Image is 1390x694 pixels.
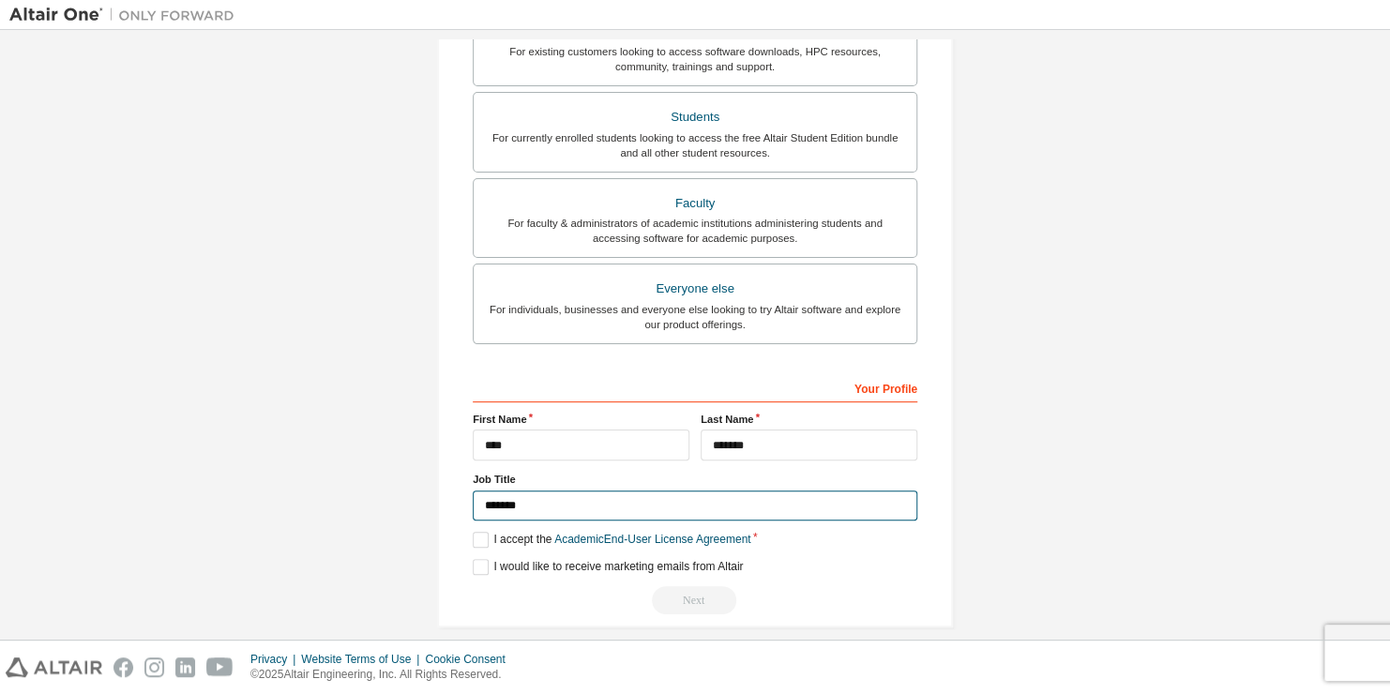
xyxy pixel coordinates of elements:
div: Your Profile [473,372,917,402]
div: Privacy [250,652,301,667]
img: Altair One [9,6,244,24]
label: Last Name [701,412,917,427]
img: linkedin.svg [175,657,195,677]
div: Website Terms of Use [301,652,425,667]
div: Cookie Consent [425,652,516,667]
img: instagram.svg [144,657,164,677]
label: I would like to receive marketing emails from Altair [473,559,743,575]
img: youtube.svg [206,657,234,677]
label: First Name [473,412,689,427]
img: altair_logo.svg [6,657,102,677]
div: For faculty & administrators of academic institutions administering students and accessing softwa... [485,216,905,246]
div: Faculty [485,190,905,217]
div: For currently enrolled students looking to access the free Altair Student Edition bundle and all ... [485,130,905,160]
label: I accept the [473,532,750,548]
div: Everyone else [485,276,905,302]
div: For individuals, businesses and everyone else looking to try Altair software and explore our prod... [485,302,905,332]
p: © 2025 Altair Engineering, Inc. All Rights Reserved. [250,667,517,683]
div: Read and acccept EULA to continue [473,586,917,614]
div: Students [485,104,905,130]
div: For existing customers looking to access software downloads, HPC resources, community, trainings ... [485,44,905,74]
label: Job Title [473,472,917,487]
img: facebook.svg [113,657,133,677]
a: Academic End-User License Agreement [554,533,750,546]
